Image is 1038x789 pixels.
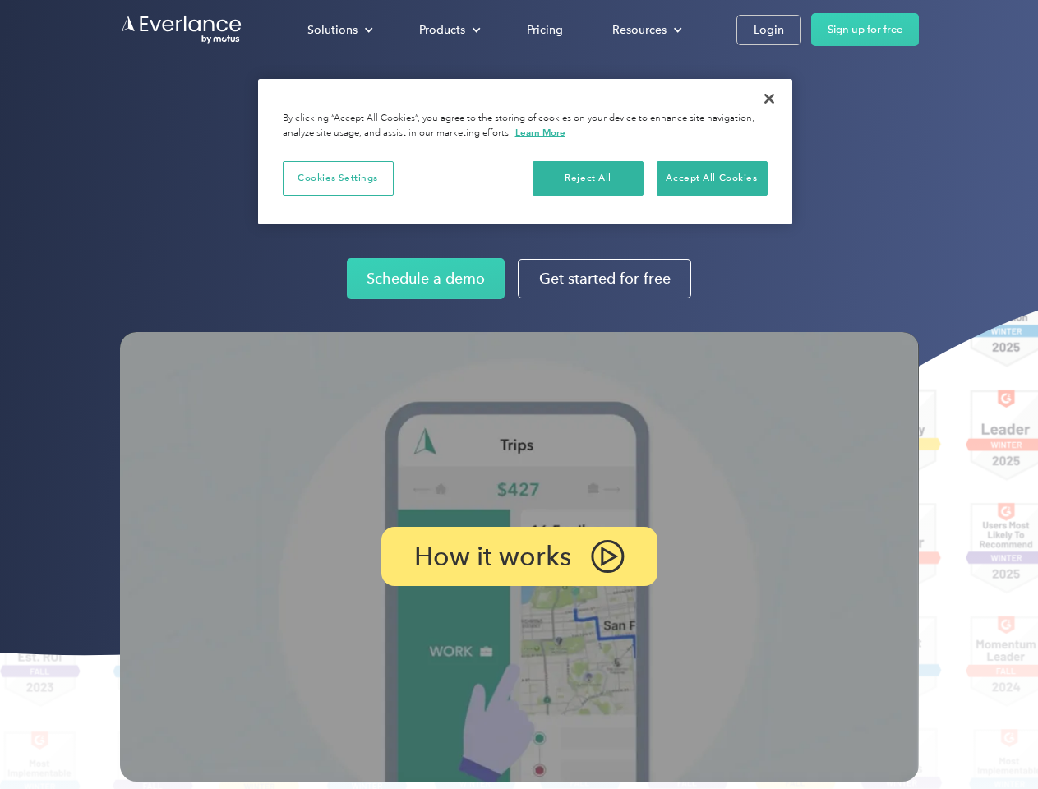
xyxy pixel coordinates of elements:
div: Privacy [258,79,792,224]
button: Close [751,81,787,117]
button: Reject All [533,161,644,196]
div: Products [403,16,494,44]
div: Cookie banner [258,79,792,224]
div: Products [419,20,465,40]
div: Login [754,20,784,40]
a: Pricing [510,16,579,44]
a: Login [736,15,801,45]
p: How it works [414,547,571,566]
button: Cookies Settings [283,161,394,196]
a: Schedule a demo [347,258,505,299]
div: Solutions [307,20,358,40]
a: Go to homepage [120,14,243,45]
div: Resources [596,16,695,44]
div: Resources [612,20,667,40]
a: More information about your privacy, opens in a new tab [515,127,565,138]
div: By clicking “Accept All Cookies”, you agree to the storing of cookies on your device to enhance s... [283,112,768,141]
div: Pricing [527,20,563,40]
div: Solutions [291,16,386,44]
a: Sign up for free [811,13,919,46]
a: Get started for free [518,259,691,298]
button: Accept All Cookies [657,161,768,196]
